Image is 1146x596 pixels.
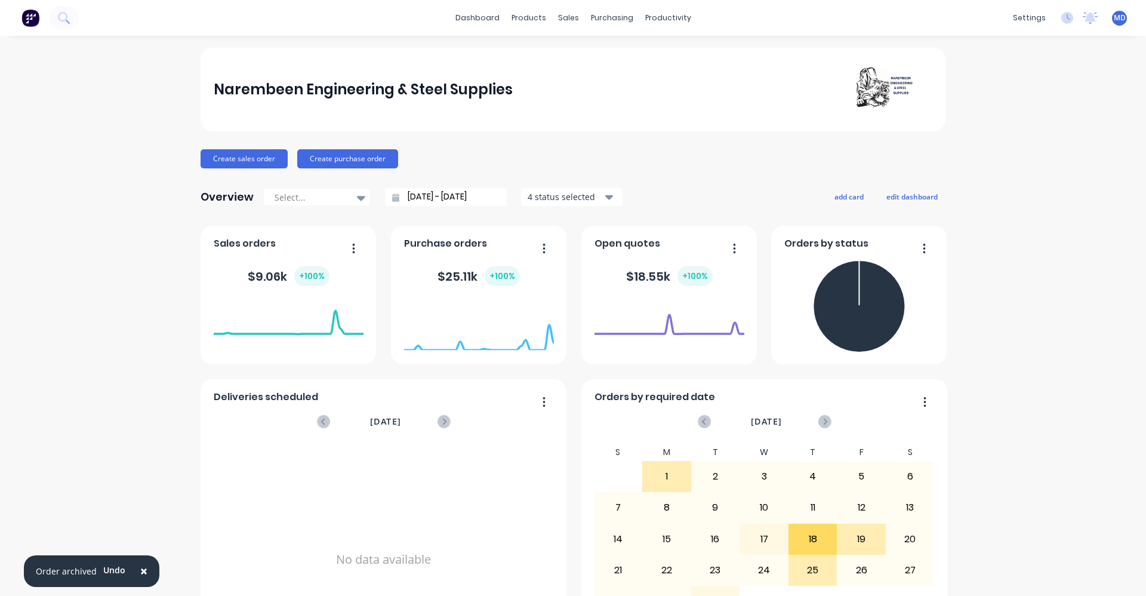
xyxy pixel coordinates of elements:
[594,524,642,554] div: 14
[886,462,934,491] div: 6
[886,444,935,461] div: S
[692,462,740,491] div: 2
[849,66,932,113] img: Narembeen Engineering & Steel Supplies
[21,9,39,27] img: Factory
[528,191,603,203] div: 4 status selected
[789,555,837,585] div: 25
[643,493,691,523] div: 8
[837,444,886,461] div: F
[784,236,868,251] span: Orders by status
[594,390,715,404] span: Orders by required date
[370,415,401,428] span: [DATE]
[1007,9,1052,27] div: settings
[128,557,159,586] button: Close
[594,493,642,523] div: 7
[585,9,639,27] div: purchasing
[692,493,740,523] div: 9
[140,563,147,579] span: ×
[827,189,871,204] button: add card
[751,415,782,428] span: [DATE]
[886,524,934,554] div: 20
[1105,555,1134,584] iframe: Intercom live chat
[294,266,329,286] div: + 100 %
[36,565,97,577] div: Order archived
[643,555,691,585] div: 22
[594,555,642,585] div: 21
[506,9,552,27] div: products
[789,524,837,554] div: 18
[837,555,885,585] div: 26
[297,149,398,168] button: Create purchase order
[639,9,697,27] div: productivity
[214,236,276,251] span: Sales orders
[97,561,132,579] button: Undo
[879,189,945,204] button: edit dashboard
[201,149,288,168] button: Create sales order
[740,462,788,491] div: 3
[886,493,934,523] div: 13
[214,78,513,102] div: Narembeen Engineering & Steel Supplies
[626,266,713,286] div: $ 18.55k
[642,444,691,461] div: M
[521,188,623,206] button: 4 status selected
[837,524,885,554] div: 19
[691,444,740,461] div: T
[886,555,934,585] div: 27
[643,462,691,491] div: 1
[404,236,487,251] span: Purchase orders
[740,524,788,554] div: 17
[692,555,740,585] div: 23
[594,444,643,461] div: S
[677,266,713,286] div: + 100 %
[837,493,885,523] div: 12
[1114,13,1126,23] span: MD
[485,266,520,286] div: + 100 %
[201,185,254,209] div: Overview
[837,462,885,491] div: 5
[740,493,788,523] div: 10
[449,9,506,27] a: dashboard
[740,555,788,585] div: 24
[438,266,520,286] div: $ 25.11k
[789,493,837,523] div: 11
[692,524,740,554] div: 16
[552,9,585,27] div: sales
[788,444,837,461] div: T
[789,462,837,491] div: 4
[594,236,660,251] span: Open quotes
[643,524,691,554] div: 15
[740,444,788,461] div: W
[248,266,329,286] div: $ 9.06k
